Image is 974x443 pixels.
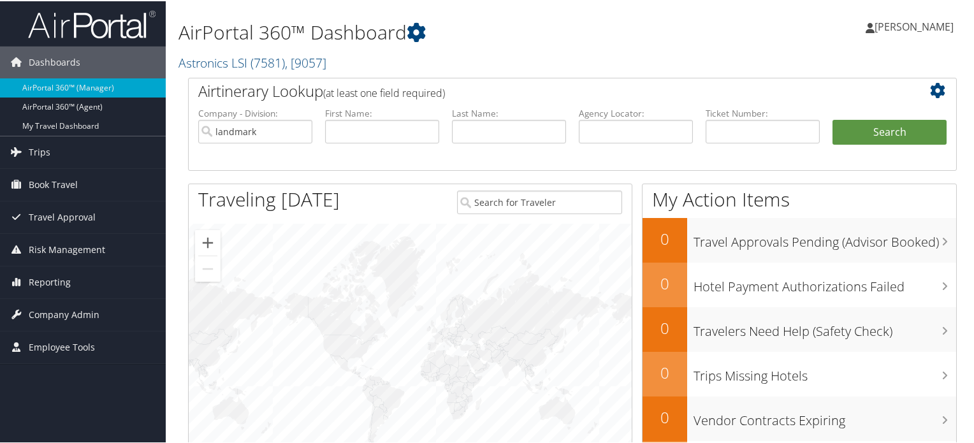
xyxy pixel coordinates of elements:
[29,265,71,297] span: Reporting
[643,261,956,306] a: 0Hotel Payment Authorizations Failed
[694,404,956,428] h3: Vendor Contracts Expiring
[643,395,956,440] a: 0Vendor Contracts Expiring
[694,315,956,339] h3: Travelers Need Help (Safety Check)
[832,119,947,144] button: Search
[178,53,326,70] a: Astronics LSI
[28,8,156,38] img: airportal-logo.png
[643,316,687,338] h2: 0
[285,53,326,70] span: , [ 9057 ]
[178,18,704,45] h1: AirPortal 360™ Dashboard
[643,185,956,212] h1: My Action Items
[198,79,883,101] h2: Airtinerary Lookup
[694,359,956,384] h3: Trips Missing Hotels
[875,18,954,33] span: [PERSON_NAME]
[29,168,78,200] span: Book Travel
[198,106,312,119] label: Company - Division:
[579,106,693,119] label: Agency Locator:
[29,298,99,330] span: Company Admin
[29,45,80,77] span: Dashboards
[643,217,956,261] a: 0Travel Approvals Pending (Advisor Booked)
[195,255,221,280] button: Zoom out
[325,106,439,119] label: First Name:
[457,189,623,213] input: Search for Traveler
[694,270,956,294] h3: Hotel Payment Authorizations Failed
[29,330,95,362] span: Employee Tools
[694,226,956,250] h3: Travel Approvals Pending (Advisor Booked)
[29,233,105,265] span: Risk Management
[643,227,687,249] h2: 0
[452,106,566,119] label: Last Name:
[643,361,687,382] h2: 0
[29,135,50,167] span: Trips
[29,200,96,232] span: Travel Approval
[198,185,340,212] h1: Traveling [DATE]
[643,405,687,427] h2: 0
[195,229,221,254] button: Zoom in
[866,6,966,45] a: [PERSON_NAME]
[251,53,285,70] span: ( 7581 )
[706,106,820,119] label: Ticket Number:
[643,351,956,395] a: 0Trips Missing Hotels
[643,272,687,293] h2: 0
[323,85,445,99] span: (at least one field required)
[643,306,956,351] a: 0Travelers Need Help (Safety Check)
